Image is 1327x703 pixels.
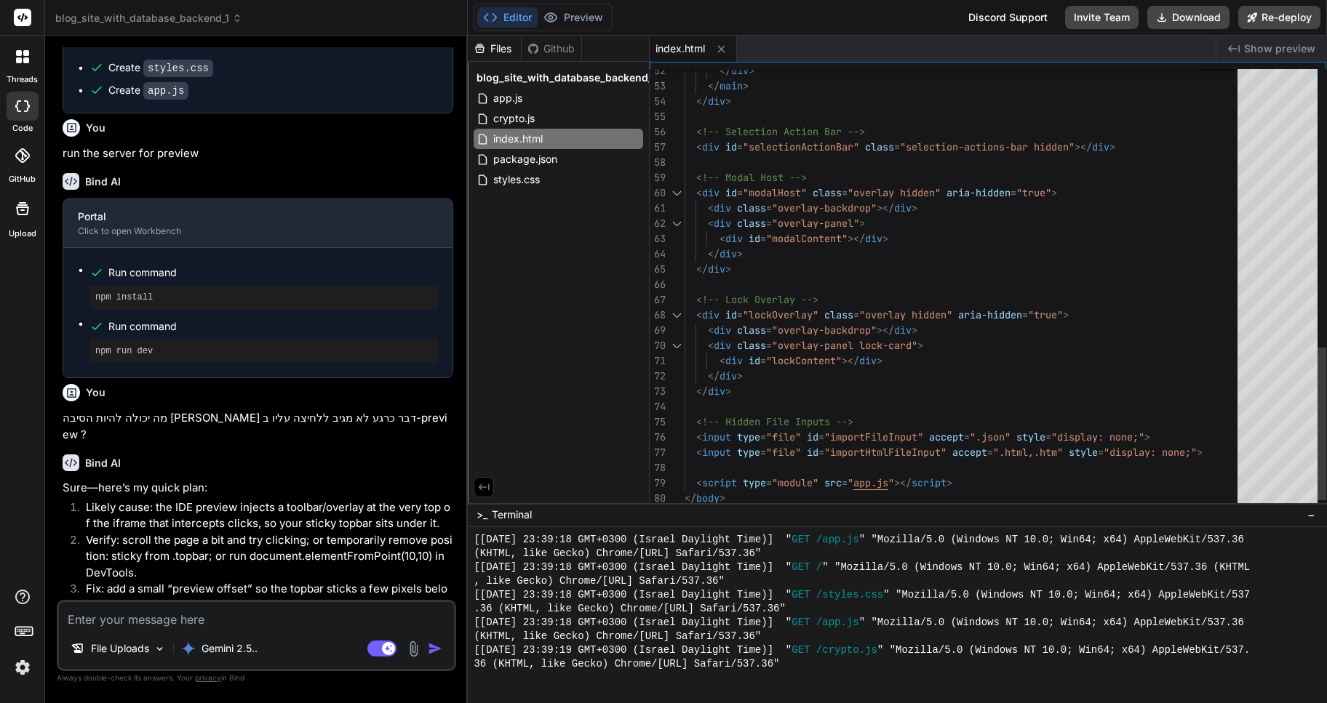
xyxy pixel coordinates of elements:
[708,369,720,382] span: </
[848,476,853,489] span: "
[696,446,702,459] span: <
[1069,446,1098,459] span: style
[492,110,536,127] span: crypto.js
[720,232,725,245] span: <
[824,476,842,489] span: src
[650,292,666,308] div: 67
[993,446,1063,459] span: ".html,.htm"
[824,430,923,443] span: "importFileInput"
[474,533,792,547] span: [[DATE] 23:39:18 GMT+0300 (Israel Daylight Time)] "
[824,446,947,459] span: "importHtmlFileInput"
[667,185,686,201] div: Click to collapse the range.
[86,121,105,135] h6: You
[714,217,731,230] span: div
[708,95,725,108] span: div
[1144,430,1150,443] span: >
[492,171,541,188] span: styles.css
[702,186,720,199] span: div
[737,446,760,459] span: type
[725,262,731,276] span: >
[650,384,666,399] div: 73
[650,430,666,445] div: 76
[702,476,737,489] span: script
[702,446,731,459] span: input
[848,186,941,199] span: "overlay hidden"
[824,308,853,321] span: class
[650,475,666,491] div: 79
[685,491,696,505] span: </
[883,588,1250,602] span: " "Mozilla/5.0 (Windows NT 10.0; Win64; x64) AppleWebKit/537
[720,354,725,367] span: <
[708,247,720,260] span: </
[760,430,766,443] span: =
[474,561,792,574] span: [[DATE] 23:39:18 GMT+0300 (Israel Daylight Time)] "
[108,319,438,334] span: Run command
[894,201,912,214] span: div
[696,140,702,153] span: <
[737,247,743,260] span: >
[696,415,853,428] span: <!-- Hidden File Inputs -->
[1016,430,1045,443] span: style
[725,140,737,153] span: id
[696,385,708,398] span: </
[766,217,772,230] span: =
[108,60,213,76] div: Create
[894,324,912,337] span: div
[9,228,36,240] label: Upload
[888,476,894,489] span: "
[766,354,842,367] span: "lockContent"
[743,186,807,199] span: "modalHost"
[85,456,121,470] h6: Bind AI
[650,369,666,384] div: 72
[766,446,801,459] span: "file"
[816,643,877,657] span: /crypto.js
[63,199,429,247] button: PortalClick to open Workbench
[859,308,952,321] span: "overlay hidden"
[960,6,1056,29] div: Discord Support
[859,217,865,230] span: >
[696,171,807,184] span: <!-- Modal Host -->
[865,140,894,153] span: class
[816,588,883,602] span: /styles.css
[1147,6,1230,29] button: Download
[650,185,666,201] div: 60
[667,216,686,231] div: Click to collapse the range.
[737,339,766,352] span: class
[708,201,714,214] span: <
[1051,186,1057,199] span: >
[696,125,865,138] span: <!-- Selection Action Bar -->
[877,324,894,337] span: ></
[650,460,666,475] div: 78
[877,643,1250,657] span: " "Mozilla/5.0 (Windows NT 10.0; Win64; x64) AppleWebKit/537.
[650,124,666,140] div: 56
[970,430,1011,443] span: ".json"
[859,354,877,367] span: div
[818,430,824,443] span: =
[760,446,766,459] span: =
[720,79,743,92] span: main
[766,339,772,352] span: =
[86,385,105,400] h6: You
[772,339,917,352] span: "overlay-panel lock-card"
[792,588,810,602] span: GET
[650,155,666,170] div: 58
[108,83,188,98] div: Create
[477,507,487,522] span: >_
[63,145,453,162] p: run the server for preview
[766,201,772,214] span: =
[650,94,666,109] div: 54
[822,561,1250,574] span: " "Mozilla/5.0 (Windows NT 10.0; Win64; x64) AppleWebKit/537.36 (KHTML
[1197,446,1203,459] span: >
[720,247,737,260] span: div
[708,217,714,230] span: <
[737,140,743,153] span: =
[737,217,766,230] span: class
[468,41,521,56] div: Files
[1075,140,1092,153] span: ></
[1098,446,1104,459] span: =
[95,292,432,303] pre: npm install
[108,265,438,280] span: Run command
[696,308,702,321] span: <
[154,643,166,655] img: Pick Models
[492,130,544,148] span: index.html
